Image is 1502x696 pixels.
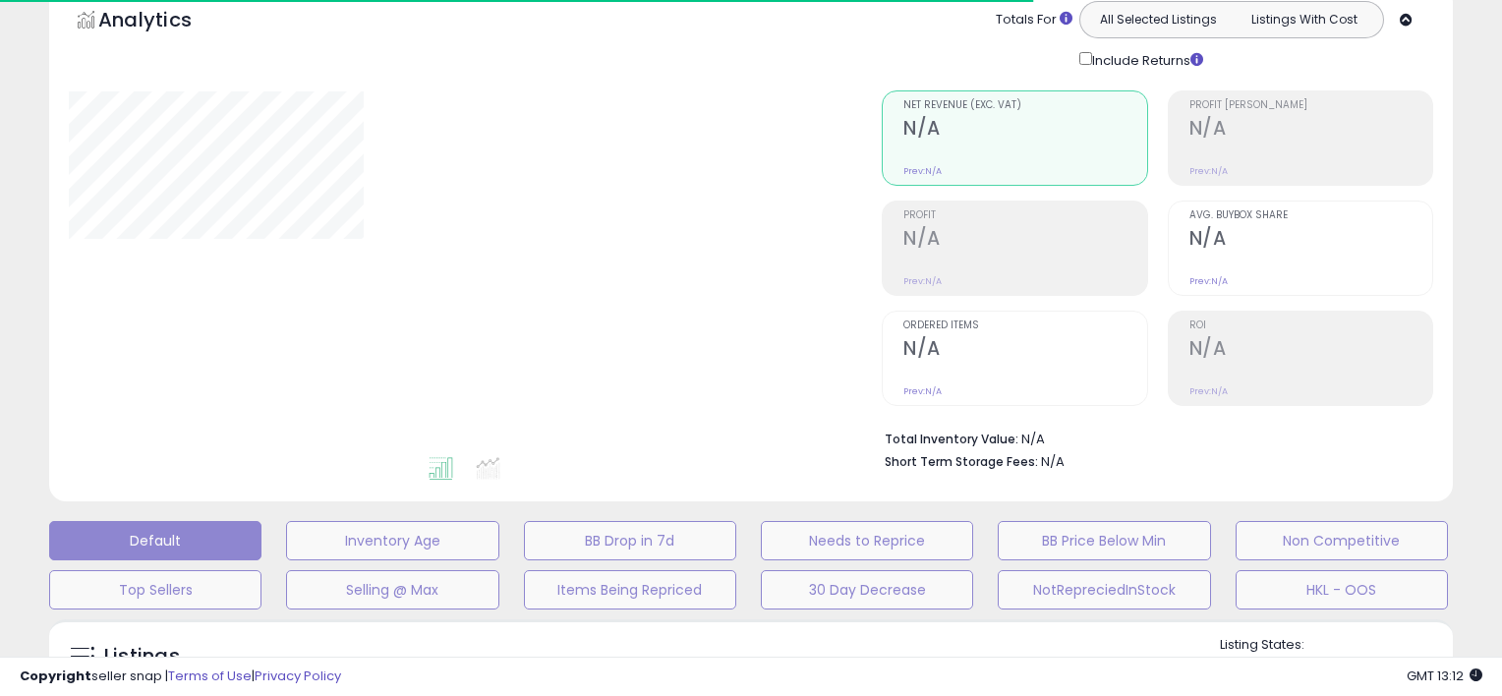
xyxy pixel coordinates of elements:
button: HKL - OOS [1236,570,1448,609]
span: ROI [1189,320,1432,331]
span: Avg. Buybox Share [1189,210,1432,221]
button: Top Sellers [49,570,261,609]
small: Prev: N/A [903,275,942,287]
b: Total Inventory Value: [885,431,1018,447]
button: Inventory Age [286,521,498,560]
h2: N/A [1189,337,1432,364]
span: Net Revenue (Exc. VAT) [903,100,1146,111]
button: Items Being Repriced [524,570,736,609]
span: Ordered Items [903,320,1146,331]
button: Non Competitive [1236,521,1448,560]
b: Short Term Storage Fees: [885,453,1038,470]
h2: N/A [903,227,1146,254]
button: Selling @ Max [286,570,498,609]
button: All Selected Listings [1085,7,1232,32]
div: Totals For [996,11,1072,29]
span: Profit [903,210,1146,221]
div: Include Returns [1065,48,1227,71]
small: Prev: N/A [903,385,942,397]
strong: Copyright [20,667,91,685]
small: Prev: N/A [1189,385,1228,397]
h2: N/A [1189,117,1432,144]
button: Default [49,521,261,560]
li: N/A [885,426,1418,449]
small: Prev: N/A [903,165,942,177]
h2: N/A [1189,227,1432,254]
small: Prev: N/A [1189,165,1228,177]
span: Profit [PERSON_NAME] [1189,100,1432,111]
h2: N/A [903,337,1146,364]
div: seller snap | | [20,667,341,686]
button: BB Price Below Min [998,521,1210,560]
small: Prev: N/A [1189,275,1228,287]
button: Needs to Reprice [761,521,973,560]
h2: N/A [903,117,1146,144]
h5: Analytics [98,6,230,38]
button: NotRepreciedInStock [998,570,1210,609]
button: BB Drop in 7d [524,521,736,560]
button: 30 Day Decrease [761,570,973,609]
span: N/A [1041,452,1065,471]
button: Listings With Cost [1231,7,1377,32]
